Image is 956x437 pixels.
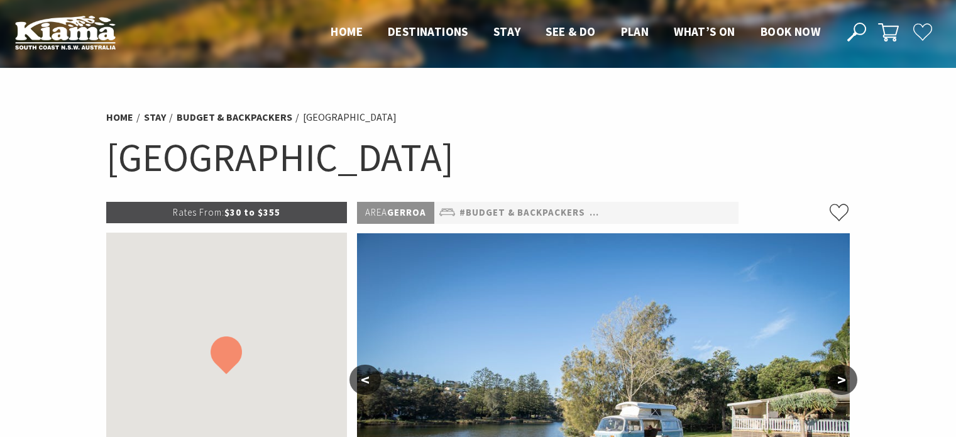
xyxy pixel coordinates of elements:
button: > [826,365,857,395]
nav: Main Menu [318,22,833,43]
span: Plan [621,24,649,39]
p: Gerroa [357,202,434,224]
a: #Budget & backpackers [459,205,585,221]
span: Area [365,206,387,218]
a: #Camping & Holiday Parks [590,205,727,221]
a: #Cottages [731,205,789,221]
a: Stay [144,111,166,124]
li: [GEOGRAPHIC_DATA] [303,109,397,126]
a: Home [106,111,133,124]
img: Kiama Logo [15,15,116,50]
span: Book now [761,24,820,39]
span: See & Do [546,24,595,39]
h1: [GEOGRAPHIC_DATA] [106,132,850,183]
a: Budget & backpackers [177,111,292,124]
span: What’s On [674,24,735,39]
p: $30 to $355 [106,202,348,223]
span: Rates From: [173,206,224,218]
span: Destinations [388,24,468,39]
span: Stay [493,24,521,39]
button: < [349,365,381,395]
span: Home [331,24,363,39]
